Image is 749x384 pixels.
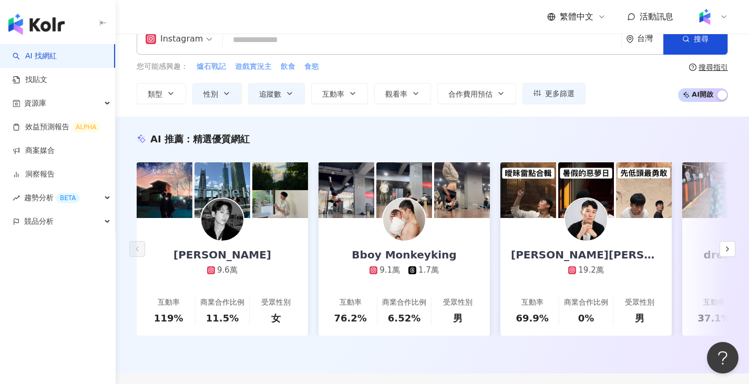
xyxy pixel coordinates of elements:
[137,218,308,336] a: [PERSON_NAME]9.6萬互動率119%商業合作比例11.5%受眾性別女
[663,23,727,55] button: 搜尋
[640,12,673,22] span: 活動訊息
[24,186,80,210] span: 趨勢分析
[192,83,242,104] button: 性別
[626,35,634,43] span: environment
[280,61,296,72] button: 飲食
[158,297,180,308] div: 互動率
[376,162,432,218] img: post-image
[564,297,608,308] div: 商業合作比例
[635,312,644,325] div: 男
[194,162,250,218] img: post-image
[382,297,426,308] div: 商業合作比例
[201,199,243,241] img: KOL Avatar
[146,30,203,47] div: Instagram
[500,218,672,336] a: [PERSON_NAME][PERSON_NAME]19.2萬互動率69.9%商業合作比例0%受眾性別男
[163,247,282,262] div: [PERSON_NAME]
[453,312,463,325] div: 男
[703,297,725,308] div: 互動率
[697,312,730,325] div: 37.1%
[200,297,244,308] div: 商業合作比例
[500,247,672,262] div: [PERSON_NAME][PERSON_NAME]
[707,342,738,373] iframe: Help Scout Beacon - Open
[322,90,344,98] span: 互動率
[13,146,55,156] a: 商案媒合
[196,61,227,72] button: 爐石戰記
[13,122,100,132] a: 效益預測報告ALPHA
[443,297,473,308] div: 受眾性別
[193,133,250,144] span: 精選優質網紅
[137,61,188,72] span: 您可能感興趣：
[699,63,728,71] div: 搜尋指引
[234,61,272,72] button: 遊戲實況主
[137,162,192,218] img: post-image
[13,51,57,61] a: searchAI 找網紅
[24,91,46,115] span: 資源庫
[383,199,425,241] img: KOL Avatar
[682,162,738,218] img: post-image
[24,210,54,233] span: 競品分析
[448,90,493,98] span: 合作費用預估
[695,7,715,27] img: Kolr%20app%20icon%20%281%29.png
[252,162,308,218] img: post-image
[150,132,250,146] div: AI 推薦 ：
[341,247,467,262] div: Bboy Monkeyking
[311,83,368,104] button: 互動率
[558,162,614,218] img: post-image
[500,162,556,218] img: post-image
[271,312,281,325] div: 女
[516,312,548,325] div: 69.9%
[259,90,281,98] span: 追蹤數
[374,83,431,104] button: 觀看率
[304,61,320,72] button: 食慾
[248,83,305,104] button: 追蹤數
[418,265,439,276] div: 1.7萬
[565,199,607,241] img: KOL Avatar
[578,312,594,325] div: 0%
[154,312,183,325] div: 119%
[616,162,672,218] img: post-image
[13,75,47,85] a: 找貼文
[545,89,574,98] span: 更多篩選
[388,312,420,325] div: 6.52%
[694,35,709,43] span: 搜尋
[578,265,603,276] div: 19.2萬
[625,297,654,308] div: 受眾性別
[521,297,543,308] div: 互動率
[235,61,272,72] span: 遊戲實況主
[689,64,696,71] span: question-circle
[56,193,80,203] div: BETA
[281,61,295,72] span: 飲食
[206,312,239,325] div: 11.5%
[203,90,218,98] span: 性別
[137,83,186,104] button: 類型
[340,297,362,308] div: 互動率
[437,83,516,104] button: 合作費用預估
[148,90,162,98] span: 類型
[385,90,407,98] span: 觀看率
[217,265,238,276] div: 9.6萬
[434,162,490,218] img: post-image
[13,169,55,180] a: 洞察報告
[379,265,400,276] div: 9.1萬
[8,14,65,35] img: logo
[637,34,663,43] div: 台灣
[522,83,586,104] button: 更多篩選
[334,312,366,325] div: 76.2%
[319,218,490,336] a: Bboy Monkeyking9.1萬1.7萬互動率76.2%商業合作比例6.52%受眾性別男
[560,11,593,23] span: 繁體中文
[13,194,20,202] span: rise
[319,162,374,218] img: post-image
[261,297,291,308] div: 受眾性別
